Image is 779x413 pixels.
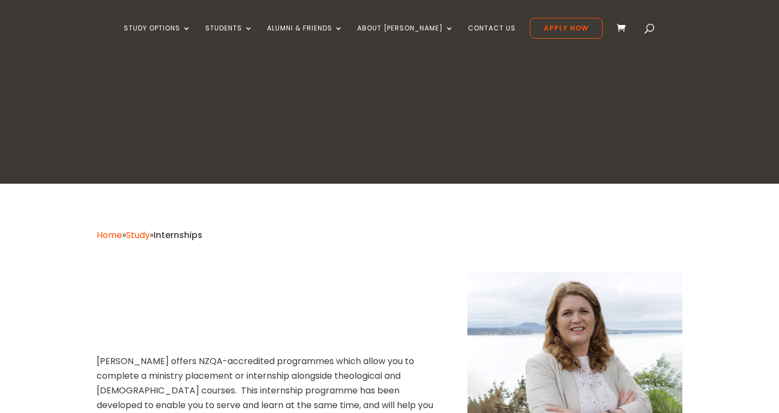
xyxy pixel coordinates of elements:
[267,24,343,50] a: Alumni & Friends
[154,229,202,241] span: Internships
[97,229,202,241] span: » »
[357,24,454,50] a: About [PERSON_NAME]
[205,24,253,50] a: Students
[124,24,191,50] a: Study Options
[530,18,603,39] a: Apply Now
[468,24,516,50] a: Contact Us
[126,229,150,241] a: Study
[97,229,122,241] a: Home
